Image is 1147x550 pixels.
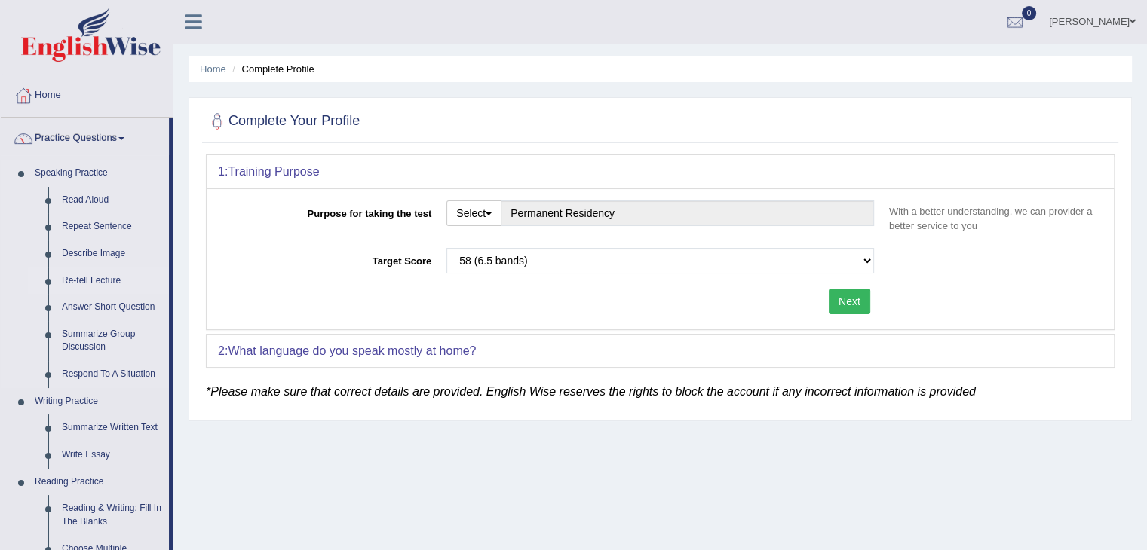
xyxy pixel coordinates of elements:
button: Select [446,200,501,226]
li: Complete Profile [228,62,314,76]
p: With a better understanding, we can provider a better service to you [882,204,1103,233]
a: Answer Short Question [55,294,169,321]
button: Next [829,289,870,314]
span: 0 [1022,6,1037,20]
a: Home [1,75,173,112]
a: Write Essay [55,442,169,469]
a: Respond To A Situation [55,361,169,388]
a: Practice Questions [1,118,169,155]
a: Repeat Sentence [55,213,169,240]
a: Summarize Group Discussion [55,321,169,361]
a: Read Aloud [55,187,169,214]
label: Target Score [218,248,439,268]
label: Purpose for taking the test [218,200,439,221]
a: Reading & Writing: Fill In The Blanks [55,495,169,535]
h2: Complete Your Profile [206,110,360,133]
a: Writing Practice [28,388,169,415]
a: Reading Practice [28,469,169,496]
b: Training Purpose [228,165,319,178]
div: 2: [207,335,1114,368]
a: Summarize Written Text [55,414,169,442]
a: Describe Image [55,240,169,267]
a: Speaking Practice [28,160,169,187]
div: 1: [207,155,1114,188]
a: Re-tell Lecture [55,267,169,295]
a: Home [200,63,226,75]
em: *Please make sure that correct details are provided. English Wise reserves the rights to block th... [206,385,976,398]
b: What language do you speak mostly at home? [228,344,476,357]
